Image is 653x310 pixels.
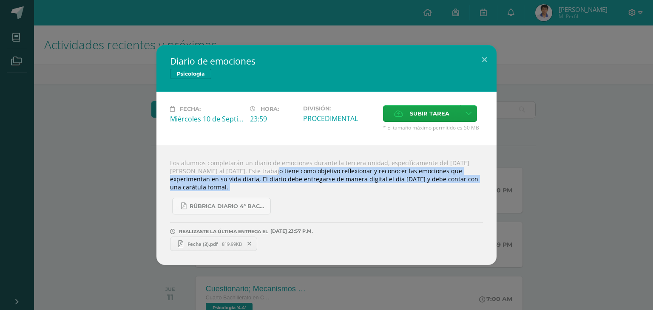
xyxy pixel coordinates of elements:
[222,241,242,247] span: 819.99KB
[410,106,449,121] span: Subir tarea
[383,124,483,131] span: * El tamaño máximo permitido es 50 MB
[303,114,376,123] div: PROCEDIMENTAL
[170,69,211,79] span: Psicología
[180,106,201,112] span: Fecha:
[170,55,483,67] h2: Diario de emociones
[156,145,497,265] div: Los alumnos completarán un diario de emociones durante la tercera unidad, específicamente del [DA...
[170,114,243,124] div: Miércoles 10 de Septiembre
[183,241,222,247] span: Fecha (3).pdf
[268,231,313,231] span: [DATE] 23:57 P.M.
[179,228,268,234] span: REALIZASTE LA ÚLTIMA ENTREGA EL
[170,237,257,251] a: Fecha (3).pdf 819.99KB
[242,239,257,248] span: Remover entrega
[172,198,271,214] a: RÚBRICA DIARIO 4° BACHI.pdf
[472,45,497,74] button: Close (Esc)
[190,203,266,210] span: RÚBRICA DIARIO 4° BACHI.pdf
[261,106,279,112] span: Hora:
[250,114,296,124] div: 23:59
[303,105,376,112] label: División:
